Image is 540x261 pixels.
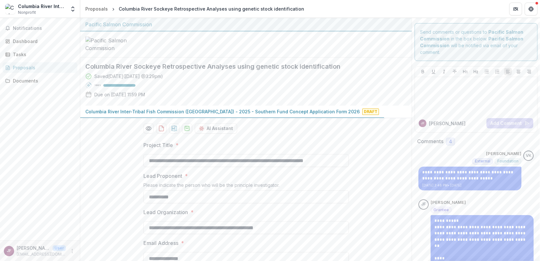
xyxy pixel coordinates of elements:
span: External [475,159,490,163]
p: Project Title [143,141,173,149]
p: Lead Organization [143,208,188,216]
a: Proposals [3,62,77,73]
div: Please indicate the person who will be the principle investigator. [143,182,349,190]
button: Open entity switcher [68,3,77,15]
div: Saved [DATE] ( [DATE] @ 3:29pm ) [94,73,163,80]
h2: Comments [417,138,443,144]
span: Grantee [433,208,449,212]
button: Add Comment [486,118,533,128]
button: Bullet List [483,68,491,75]
p: Email Address [143,239,178,247]
button: download-proposal [156,123,167,134]
h2: Columbia River Sockeye Retrospective Analyses using genetic stock identification [85,63,396,70]
a: Dashboard [3,36,77,47]
div: Jeff Fryer [421,202,426,206]
a: Documents [3,75,77,86]
span: Nonprofit [18,10,36,15]
div: Send comments or questions to in the box below. will be notified via email of your comment. [415,23,537,61]
div: Tasks [13,51,72,58]
nav: breadcrumb [83,4,307,13]
p: 100 % [94,83,101,88]
span: 4 [449,139,452,144]
p: [PERSON_NAME] [17,245,50,251]
button: Align Right [525,68,533,75]
button: Italicize [440,68,448,75]
button: Heading 2 [472,68,480,75]
div: Pacific Salmon Commission [85,21,407,28]
button: Ordered List [493,68,501,75]
button: Align Center [515,68,522,75]
div: Documents [13,77,72,84]
p: Lead Proponent [143,172,182,180]
button: More [68,247,76,255]
p: [PERSON_NAME] [431,199,466,206]
a: Proposals [83,4,110,13]
p: [PERSON_NAME] [486,151,521,157]
div: Columbia River Inter-Tribal Fish Commission ([GEOGRAPHIC_DATA]) [18,3,66,10]
button: Notifications [3,23,77,33]
p: Due on [DATE] 11:59 PM [94,91,145,98]
div: Columbia River Sockeye Retrospective Analyses using genetic stock identification [119,5,304,12]
div: Proposals [13,64,72,71]
button: Preview cbce9120-cc03-4ba3-a8da-1f5ec398a096-0.pdf [143,123,154,134]
div: Proposals [85,5,108,12]
button: Strike [451,68,459,75]
button: Bold [419,68,427,75]
span: Draft [362,109,379,115]
img: Columbia River Inter-Tribal Fish Commission (Portland) [5,4,15,14]
button: Align Left [504,68,512,75]
button: Get Help [525,3,537,15]
div: Jeff Fryer [421,122,424,125]
div: Dashboard [13,38,72,45]
button: Partners [509,3,522,15]
p: [DATE] 3:46 PM • [DATE] [422,183,518,188]
img: Pacific Salmon Commission [85,37,150,52]
button: Heading 1 [461,68,469,75]
button: AI Assistant [195,123,237,134]
div: Victor Keong [526,154,531,158]
p: [PERSON_NAME] [429,120,466,127]
span: Foundation [497,159,519,163]
button: Underline [430,68,437,75]
p: [EMAIL_ADDRESS][DOMAIN_NAME] [17,251,66,257]
p: Columbia River Inter-Tribal Fish Commission ([GEOGRAPHIC_DATA]) - 2025 - Southern Fund Concept Ap... [85,108,360,115]
button: download-proposal [169,123,179,134]
div: Jeff Fryer [7,249,11,253]
button: download-proposal [182,123,192,134]
a: Tasks [3,49,77,60]
p: User [53,245,66,251]
span: Notifications [13,26,75,31]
